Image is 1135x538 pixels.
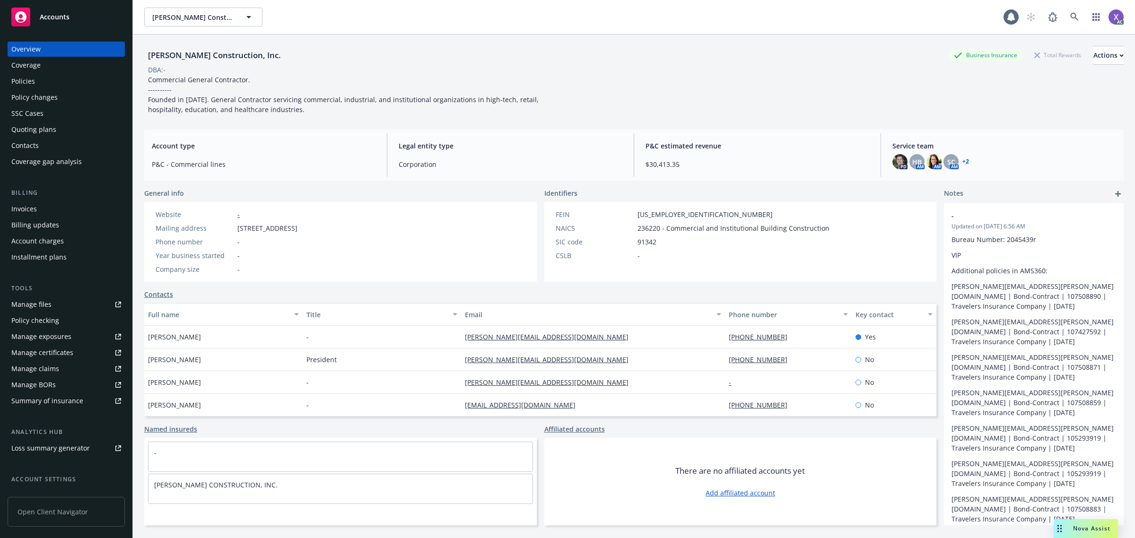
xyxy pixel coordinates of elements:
a: Service team [8,488,125,503]
span: 91342 [637,237,656,247]
span: 236220 - Commercial and Institutional Building Construction [637,223,829,233]
a: [PHONE_NUMBER] [729,332,795,341]
div: NAICS [556,223,634,233]
a: Account charges [8,234,125,249]
div: Drag to move [1054,519,1065,538]
p: VIP [952,250,1116,260]
div: SSC Cases [11,106,44,121]
a: [EMAIL_ADDRESS][DOMAIN_NAME] [465,400,583,409]
a: Quoting plans [8,122,125,137]
div: Policies [11,74,35,89]
a: Installment plans [8,250,125,265]
div: Coverage gap analysis [11,154,82,169]
a: [PERSON_NAME][EMAIL_ADDRESS][DOMAIN_NAME] [465,378,636,387]
a: Switch app [1087,8,1106,26]
button: Actions [1093,46,1124,65]
a: - [154,448,157,457]
span: Legal entity type [399,141,622,151]
img: photo [926,154,942,169]
a: Billing updates [8,217,125,233]
a: Named insureds [144,424,197,434]
span: President [306,355,337,364]
div: SIC code [556,237,634,247]
span: [STREET_ADDRESS] [237,223,297,233]
div: Manage certificates [11,345,73,360]
span: Accounts [40,13,70,21]
div: Contacts [11,138,39,153]
div: Service team [11,488,52,503]
div: Key contact [856,310,922,320]
div: Tools [8,284,125,293]
div: Company size [156,264,234,274]
div: Installment plans [11,250,67,265]
p: [PERSON_NAME][EMAIL_ADDRESS][PERSON_NAME][DOMAIN_NAME] | Bond-Contract | 105293919 | Travelers In... [952,459,1116,488]
span: Notes [944,188,963,200]
a: Overview [8,42,125,57]
a: Manage certificates [8,345,125,360]
p: [PERSON_NAME][EMAIL_ADDRESS][PERSON_NAME][DOMAIN_NAME] | Bond-Contract | 107508890 | Travelers In... [952,281,1116,311]
div: [PERSON_NAME] Construction, Inc. [144,49,285,61]
a: - [729,378,739,387]
span: - [237,237,240,247]
span: Open Client Navigator [8,497,125,527]
a: Manage claims [8,361,125,376]
div: Manage files [11,297,52,312]
div: DBA: - [148,65,166,75]
span: [PERSON_NAME] [148,400,201,410]
p: [PERSON_NAME][EMAIL_ADDRESS][PERSON_NAME][DOMAIN_NAME] | Bond-Contract | 107427592 | Travelers In... [952,317,1116,347]
div: Quoting plans [11,122,56,137]
a: Affiliated accounts [544,424,605,434]
a: Summary of insurance [8,393,125,408]
button: Title [303,303,461,326]
a: Report a Bug [1043,8,1062,26]
img: photo [1109,9,1124,25]
a: +2 [962,159,969,165]
span: [PERSON_NAME] [148,332,201,342]
div: Overview [11,42,41,57]
span: P&C - Commercial lines [152,159,375,169]
a: Policy changes [8,90,125,105]
div: Full name [148,310,288,320]
span: [PERSON_NAME] [148,355,201,364]
div: Coverage [11,58,41,73]
div: Website [156,209,234,219]
div: Policy checking [11,313,59,328]
span: - [306,400,309,410]
span: Identifiers [544,188,577,198]
a: [PHONE_NUMBER] [729,400,795,409]
span: No [865,355,874,364]
span: Commercial General Contractor. ---------- Founded in [DATE]. General Contractor servicing commerc... [148,75,541,114]
button: Nova Assist [1054,519,1118,538]
a: SSC Cases [8,106,125,121]
button: Key contact [852,303,936,326]
span: - [952,211,1091,221]
span: Account type [152,141,375,151]
span: Service team [892,141,1116,151]
span: [PERSON_NAME] [148,377,201,387]
span: [PERSON_NAME] Construction, Inc. [152,12,234,22]
a: Invoices [8,201,125,217]
div: Account settings [8,475,125,484]
a: Contacts [8,138,125,153]
div: Phone number [156,237,234,247]
div: Billing updates [11,217,59,233]
div: Business Insurance [949,49,1022,61]
a: Search [1065,8,1084,26]
a: Start snowing [1021,8,1040,26]
div: Year business started [156,251,234,260]
div: Title [306,310,447,320]
span: No [865,377,874,387]
div: CSLB [556,251,634,260]
a: Contacts [144,289,173,299]
span: Yes [865,332,876,342]
a: Policy checking [8,313,125,328]
p: Additional policies in AMS360: [952,266,1116,276]
span: Nova Assist [1073,524,1110,532]
p: Bureau Number: 2045439r [952,234,1116,244]
a: - [237,210,240,219]
img: photo [892,154,908,169]
div: Invoices [11,201,37,217]
p: [PERSON_NAME][EMAIL_ADDRESS][PERSON_NAME][DOMAIN_NAME] | Bond-Contract | 107508859 | Travelers In... [952,388,1116,417]
button: [PERSON_NAME] Construction, Inc. [144,8,262,26]
a: Manage exposures [8,329,125,344]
